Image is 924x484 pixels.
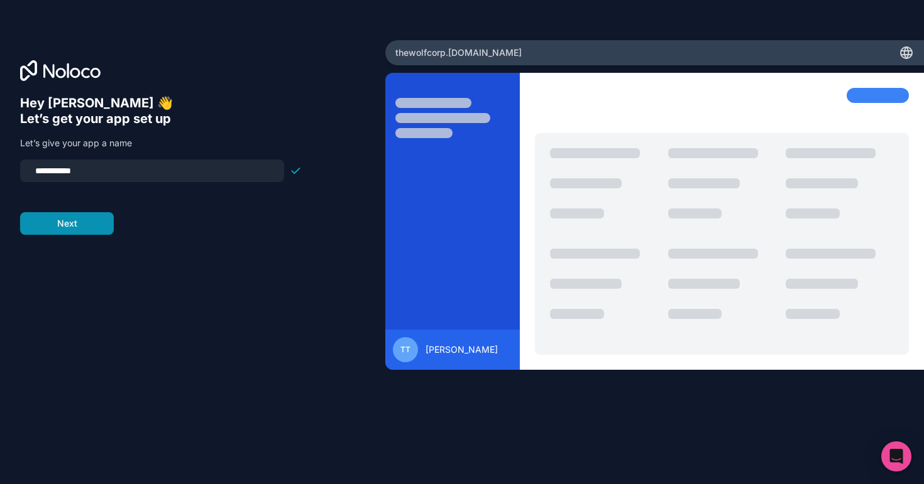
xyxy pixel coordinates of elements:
[426,343,498,356] span: [PERSON_NAME]
[20,111,302,127] h6: Let’s get your app set up
[20,212,114,235] button: Next
[881,441,911,471] div: Open Intercom Messenger
[20,95,302,111] h6: Hey [PERSON_NAME] 👋
[395,46,522,59] span: thewolfcorp .[DOMAIN_NAME]
[20,137,302,149] p: Let’s give your app a name
[400,345,410,355] span: TT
